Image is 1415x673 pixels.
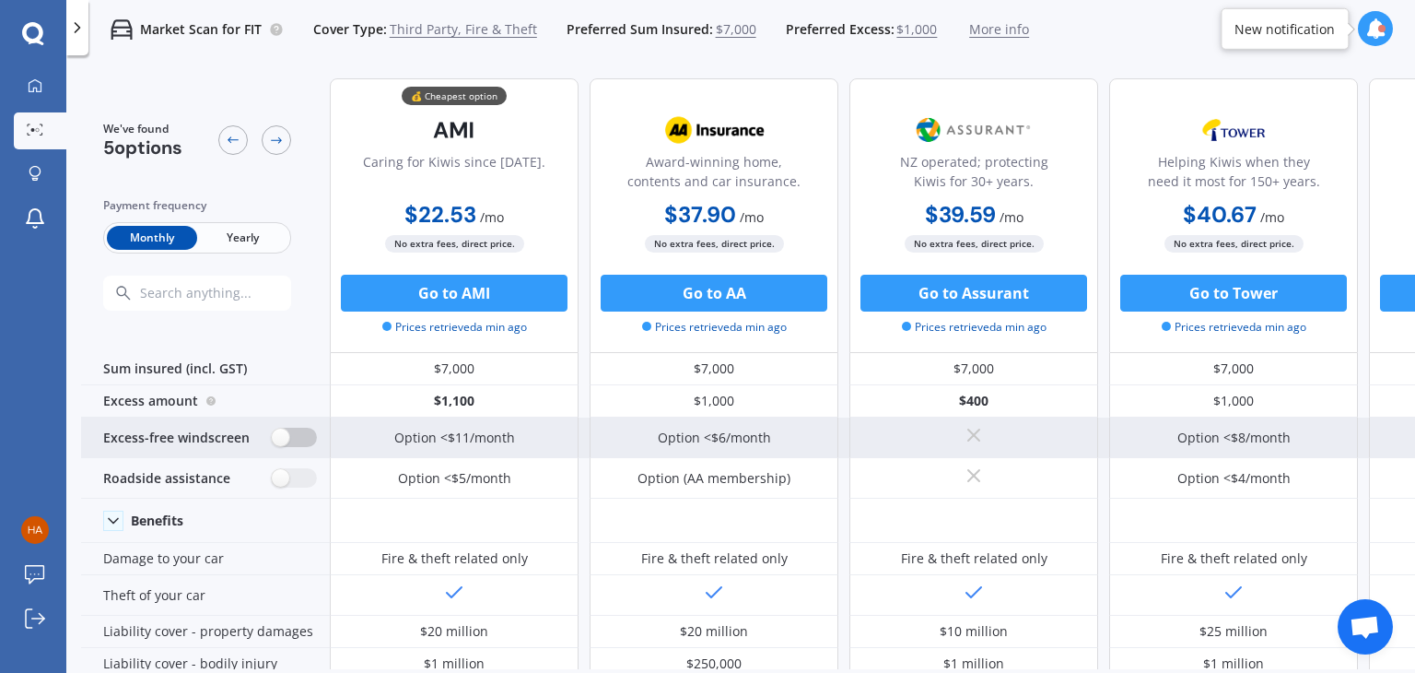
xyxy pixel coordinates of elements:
div: NZ operated; protecting Kiwis for 30+ years. [865,152,1082,198]
span: Prices retrieved a min ago [902,319,1047,336]
div: Option <$11/month [394,429,515,447]
b: $22.53 [404,200,476,229]
div: Caring for Kiwis since [DATE]. [363,152,545,198]
div: Helping Kiwis when they need it most for 150+ years. [1125,152,1342,198]
b: $40.67 [1183,200,1257,229]
div: Option <$8/month [1177,429,1291,447]
span: No extra fees, direct price. [905,235,1044,253]
span: 5 options [103,136,182,159]
div: $10 million [940,622,1008,641]
span: Preferred Sum Insured: [567,20,713,39]
div: $7,000 [590,353,838,385]
div: $20 million [420,622,488,641]
span: $1,000 [896,20,937,39]
span: No extra fees, direct price. [385,235,524,253]
span: Cover Type: [313,20,387,39]
img: Assurant.png [913,107,1035,153]
div: $250,000 [686,655,742,673]
img: AMI-text-1.webp [393,107,515,153]
img: AA.webp [653,107,775,153]
div: Fire & theft related only [381,549,528,568]
div: $20 million [680,622,748,641]
div: $25 million [1199,622,1268,641]
div: Fire & theft related only [901,549,1047,568]
div: Benefits [131,513,183,529]
div: Payment frequency [103,196,291,215]
div: $1 million [424,655,485,673]
div: New notification [1234,19,1335,38]
span: / mo [480,208,504,226]
div: Option <$6/month [658,429,771,447]
p: Market Scan for FIT [140,20,262,39]
div: $7,000 [1109,353,1358,385]
span: No extra fees, direct price. [1164,235,1304,253]
span: $7,000 [716,20,756,39]
div: Liability cover - property damages [81,616,330,648]
div: $1,000 [590,385,838,418]
div: Option <$4/month [1177,469,1291,488]
span: Preferred Excess: [786,20,895,39]
span: / mo [1260,208,1284,226]
div: Fire & theft related only [1161,549,1307,568]
div: Option <$5/month [398,469,511,488]
div: $1 million [943,655,1004,673]
span: More info [969,20,1029,39]
button: Go to Assurant [860,275,1087,312]
div: $7,000 [849,353,1098,385]
div: Excess amount [81,385,330,418]
span: Third Party, Fire & Theft [390,20,537,39]
div: $400 [849,385,1098,418]
input: Search anything... [138,285,327,301]
span: Prices retrieved a min ago [642,319,787,336]
b: $37.90 [664,200,736,229]
div: Award-winning home, contents and car insurance. [605,152,823,198]
div: 💰 Cheapest option [402,87,507,105]
div: $7,000 [330,353,579,385]
span: / mo [740,208,764,226]
div: Damage to your car [81,543,330,575]
span: We've found [103,121,182,137]
button: Go to AA [601,275,827,312]
div: Fire & theft related only [641,549,788,568]
div: $1,000 [1109,385,1358,418]
div: Sum insured (incl. GST) [81,353,330,385]
button: Go to AMI [341,275,567,312]
div: Roadside assistance [81,458,330,499]
img: Tower.webp [1173,107,1294,153]
div: Option (AA membership) [637,469,790,488]
span: Prices retrieved a min ago [382,319,527,336]
span: No extra fees, direct price. [645,235,784,253]
span: / mo [1000,208,1023,226]
div: Open chat [1338,599,1393,655]
img: 363c24f5e249b661324467f08ee037d7 [21,516,49,544]
span: Monthly [107,226,197,250]
span: Yearly [197,226,287,250]
div: $1 million [1203,655,1264,673]
button: Go to Tower [1120,275,1347,312]
div: $1,100 [330,385,579,418]
span: Prices retrieved a min ago [1162,319,1306,336]
div: Excess-free windscreen [81,418,330,458]
b: $39.59 [925,200,996,229]
img: car.f15378c7a67c060ca3f3.svg [111,18,133,41]
div: Theft of your car [81,575,330,616]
